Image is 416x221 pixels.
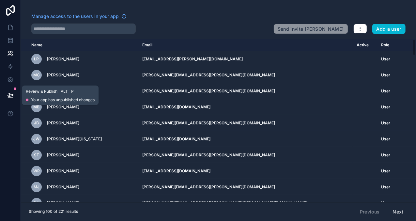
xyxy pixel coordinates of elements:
th: Email [138,39,353,51]
td: [PERSON_NAME][EMAIL_ADDRESS][PERSON_NAME][DOMAIN_NAME] [138,147,353,163]
td: [PERSON_NAME][EMAIL_ADDRESS][PERSON_NAME][DOMAIN_NAME] [138,83,353,99]
span: [PERSON_NAME] [47,104,79,110]
td: [PERSON_NAME][EMAIL_ADDRESS][PERSON_NAME][PERSON_NAME][DOMAIN_NAME] [138,195,353,211]
button: Next [388,206,408,217]
span: MJ [34,184,39,190]
span: [PERSON_NAME] [47,200,79,206]
span: User [381,56,390,62]
span: User [381,104,390,110]
td: [PERSON_NAME][EMAIL_ADDRESS][PERSON_NAME][DOMAIN_NAME] [138,179,353,195]
span: DA [34,200,39,206]
span: MB [34,104,40,110]
span: [PERSON_NAME] [47,168,79,174]
th: Name [21,39,138,51]
td: [PERSON_NAME][EMAIL_ADDRESS][PERSON_NAME][DOMAIN_NAME] [138,115,353,131]
span: Showing 100 of 221 results [29,209,78,214]
span: [PERSON_NAME] [47,152,79,158]
span: User [381,152,390,158]
span: User [381,88,390,94]
button: Add a user [372,24,406,34]
span: P [70,89,75,94]
td: [PERSON_NAME][EMAIL_ADDRESS][PERSON_NAME][DOMAIN_NAME] [138,67,353,83]
td: [EMAIL_ADDRESS][DOMAIN_NAME] [138,99,353,115]
td: [EMAIL_ADDRESS][DOMAIN_NAME] [138,131,353,147]
span: User [381,72,390,78]
td: [EMAIL_ADDRESS][PERSON_NAME][DOMAIN_NAME] [138,51,353,67]
span: Your app has unpublished changes [31,97,95,103]
span: LP [34,56,39,62]
span: Manage access to the users in your app [31,13,119,20]
span: User [381,184,390,190]
span: JB [34,120,39,126]
span: User [381,200,390,206]
span: User [381,168,390,174]
span: User [381,120,390,126]
span: [PERSON_NAME] [47,56,79,62]
span: WR [33,168,40,174]
span: Review & Publish [26,89,57,94]
span: MC [33,72,40,78]
span: JW [34,136,40,142]
span: [PERSON_NAME][US_STATE] [47,136,102,142]
th: Active [353,39,377,51]
span: [PERSON_NAME] [47,120,79,126]
span: ST [34,152,39,158]
a: Manage access to the users in your app [31,13,127,20]
th: Role [377,39,398,51]
span: Alt [61,89,68,94]
td: [EMAIL_ADDRESS][DOMAIN_NAME] [138,163,353,179]
span: User [381,136,390,142]
span: [PERSON_NAME] [47,72,79,78]
div: scrollable content [21,39,416,202]
span: [PERSON_NAME] [47,184,79,190]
